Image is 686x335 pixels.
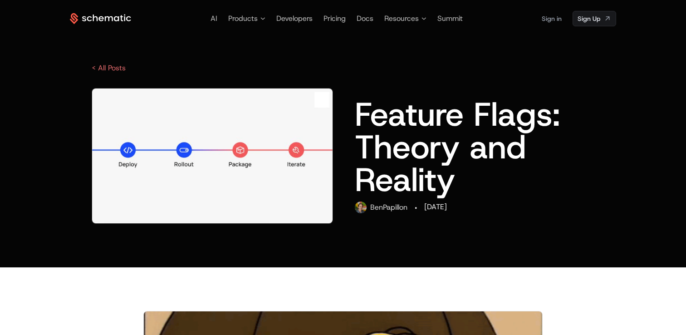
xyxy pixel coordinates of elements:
[355,202,367,213] img: ben
[424,202,447,212] div: [DATE]
[437,14,463,23] a: Summit
[370,202,407,213] div: Ben Papillon
[415,202,417,214] div: ·
[228,13,258,24] span: Products
[323,14,346,23] a: Pricing
[355,93,560,202] span: Feature Flags: Theory and Reality
[211,14,217,23] a: AI
[573,11,616,26] a: [object Object]
[357,14,373,23] a: Docs
[92,89,333,223] img: features vs flags
[578,14,600,23] span: Sign Up
[384,13,419,24] span: Resources
[542,11,562,26] a: Sign in
[92,63,126,73] a: < All Posts
[276,14,313,23] a: Developers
